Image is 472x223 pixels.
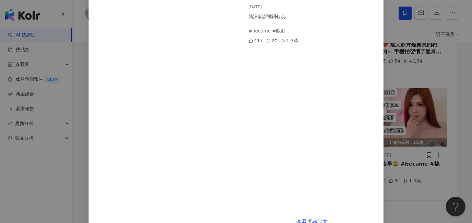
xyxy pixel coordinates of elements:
[248,4,378,10] div: [DATE]
[248,13,378,34] div: 我沒事謝謝關心🙏🏻 #became #戲劇
[281,37,298,44] div: 1.3萬
[248,37,263,44] div: 417
[266,37,278,44] div: 20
